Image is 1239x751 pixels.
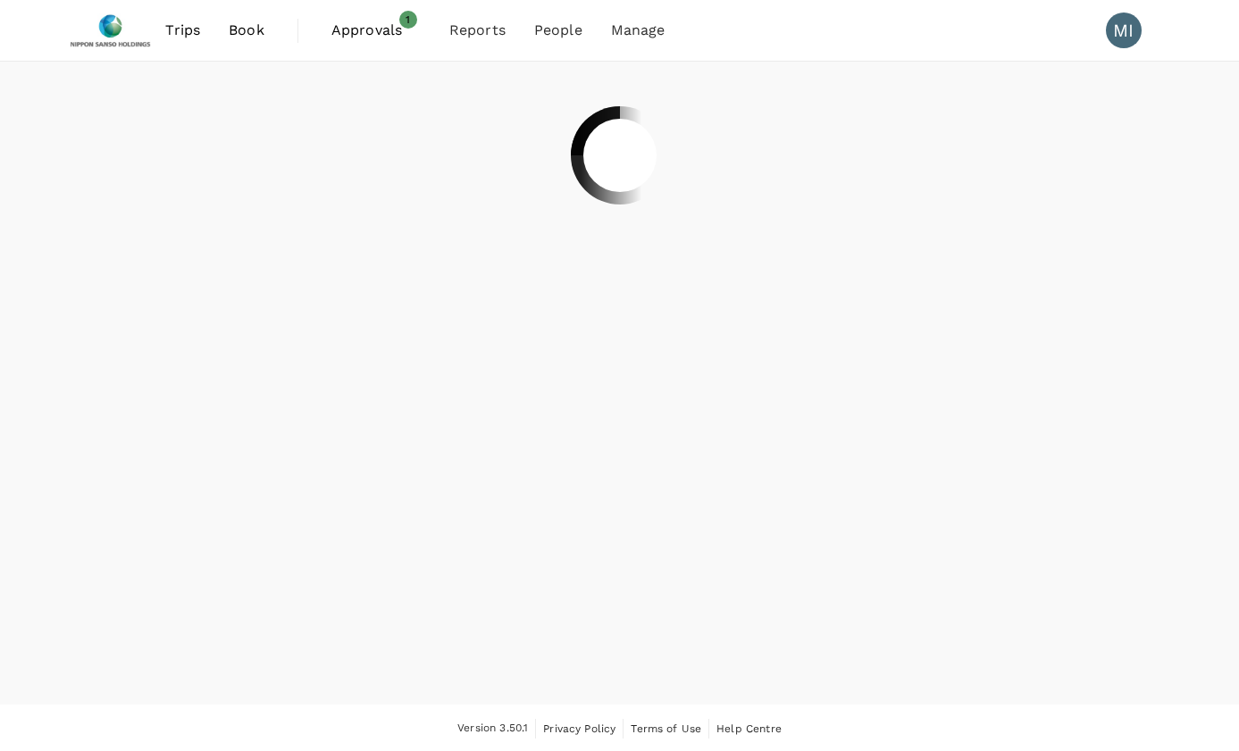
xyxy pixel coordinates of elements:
img: Nippon Sanso Holdings Singapore Pte Ltd [70,11,152,50]
span: Version 3.50.1 [457,720,528,738]
div: MI [1106,13,1142,48]
span: Privacy Policy [543,722,615,735]
span: Help Centre [716,722,782,735]
span: People [534,20,582,41]
span: Reports [449,20,506,41]
span: Trips [165,20,200,41]
span: Manage [611,20,666,41]
span: Book [229,20,264,41]
span: Approvals [331,20,421,41]
span: 1 [399,11,417,29]
a: Privacy Policy [543,719,615,738]
span: Terms of Use [631,722,701,735]
a: Terms of Use [631,719,701,738]
a: Help Centre [716,719,782,738]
